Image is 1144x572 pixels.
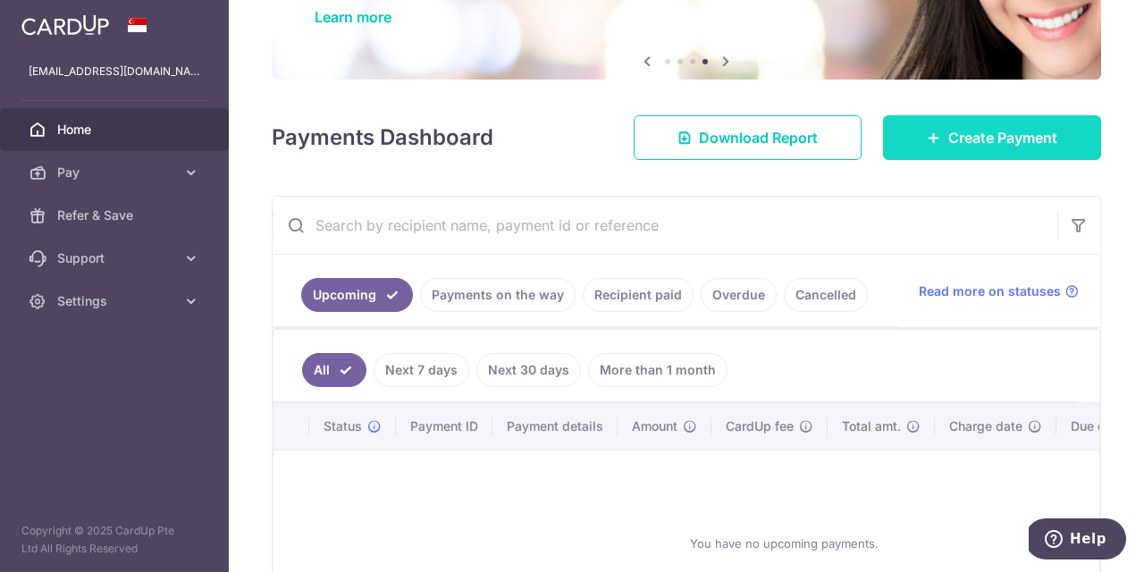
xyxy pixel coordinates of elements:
[492,403,618,450] th: Payment details
[883,115,1101,160] a: Create Payment
[476,353,581,387] a: Next 30 days
[949,417,1022,435] span: Charge date
[919,282,1079,300] a: Read more on statuses
[374,353,469,387] a: Next 7 days
[588,353,728,387] a: More than 1 month
[634,115,862,160] a: Download Report
[1071,417,1124,435] span: Due date
[57,121,175,139] span: Home
[726,417,794,435] span: CardUp fee
[57,164,175,181] span: Pay
[302,353,366,387] a: All
[632,417,677,435] span: Amount
[396,403,492,450] th: Payment ID
[273,197,1057,254] input: Search by recipient name, payment id or reference
[21,14,109,36] img: CardUp
[272,122,493,154] h4: Payments Dashboard
[919,282,1061,300] span: Read more on statuses
[842,417,901,435] span: Total amt.
[57,206,175,224] span: Refer & Save
[701,278,777,312] a: Overdue
[315,8,391,26] a: Learn more
[57,292,175,310] span: Settings
[324,417,362,435] span: Status
[784,278,868,312] a: Cancelled
[420,278,576,312] a: Payments on the way
[948,127,1057,148] span: Create Payment
[29,63,200,80] p: [EMAIL_ADDRESS][DOMAIN_NAME]
[1029,518,1126,563] iframe: Opens a widget where you can find more information
[301,278,413,312] a: Upcoming
[699,127,818,148] span: Download Report
[57,249,175,267] span: Support
[583,278,694,312] a: Recipient paid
